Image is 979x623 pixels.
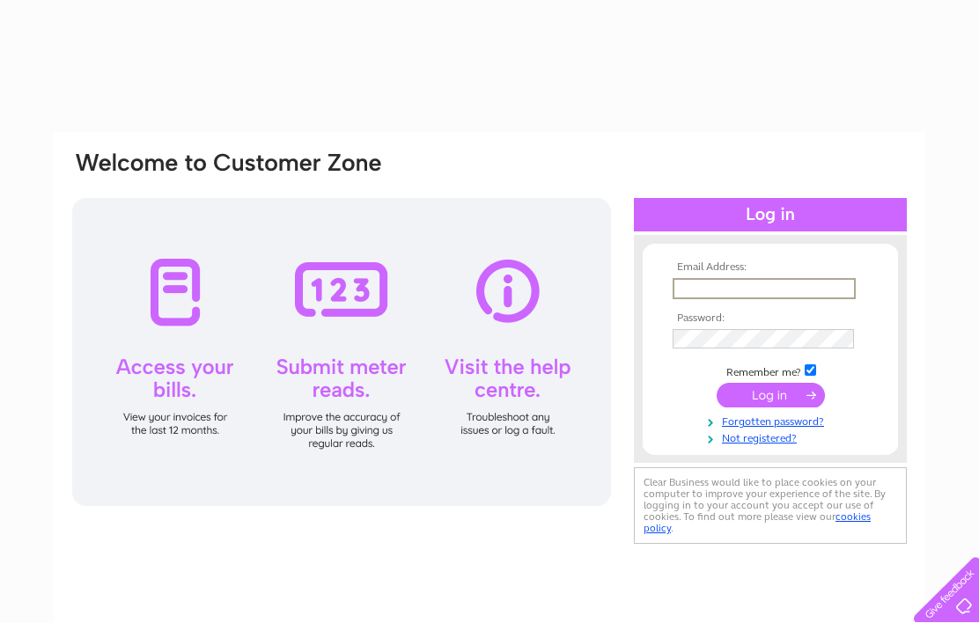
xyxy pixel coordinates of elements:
a: Not registered? [673,429,872,445]
th: Password: [668,312,872,325]
a: cookies policy [644,510,871,534]
input: Submit [717,383,825,407]
div: Clear Business would like to place cookies on your computer to improve your experience of the sit... [634,467,907,544]
th: Email Address: [668,261,872,274]
a: Forgotten password? [673,412,872,429]
td: Remember me? [668,362,872,379]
